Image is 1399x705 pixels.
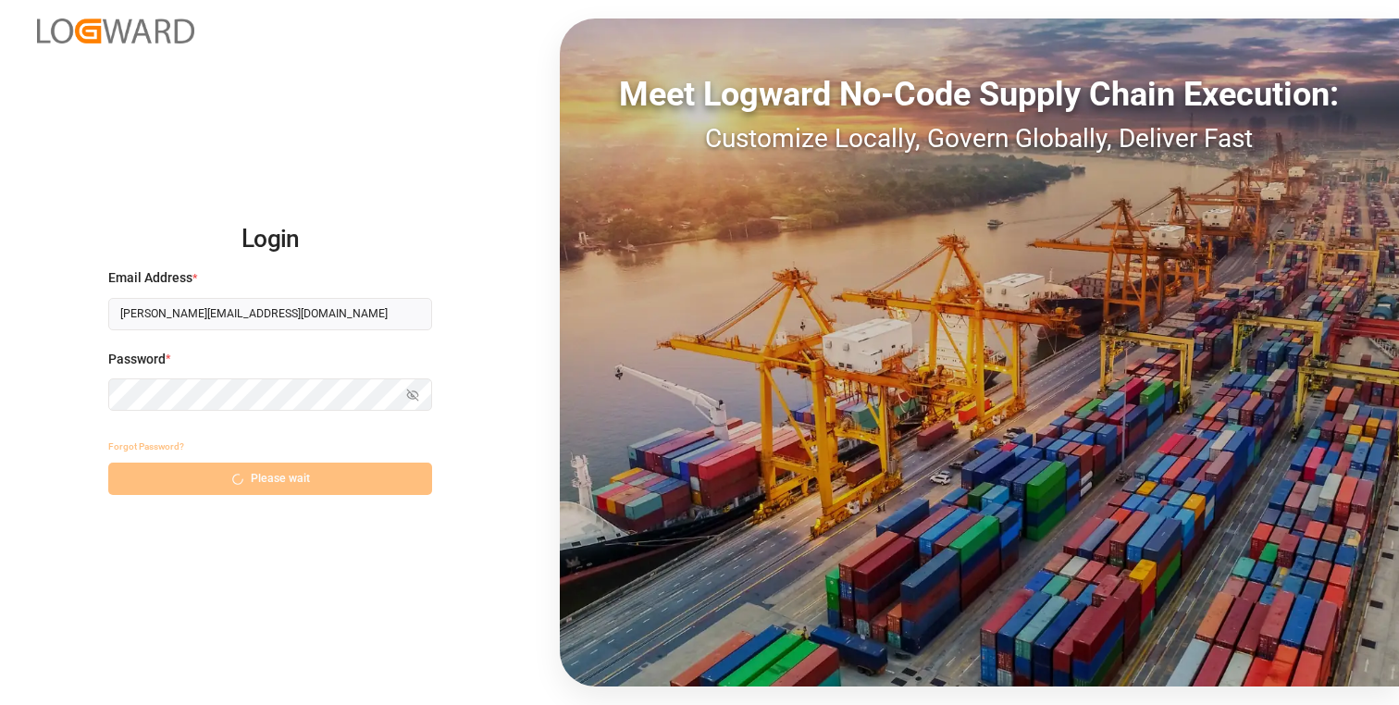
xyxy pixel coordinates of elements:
[108,268,192,288] span: Email Address
[108,350,166,369] span: Password
[560,69,1399,119] div: Meet Logward No-Code Supply Chain Execution:
[108,298,432,330] input: Enter your email
[37,19,194,43] img: Logward_new_orange.png
[560,119,1399,158] div: Customize Locally, Govern Globally, Deliver Fast
[108,210,432,269] h2: Login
